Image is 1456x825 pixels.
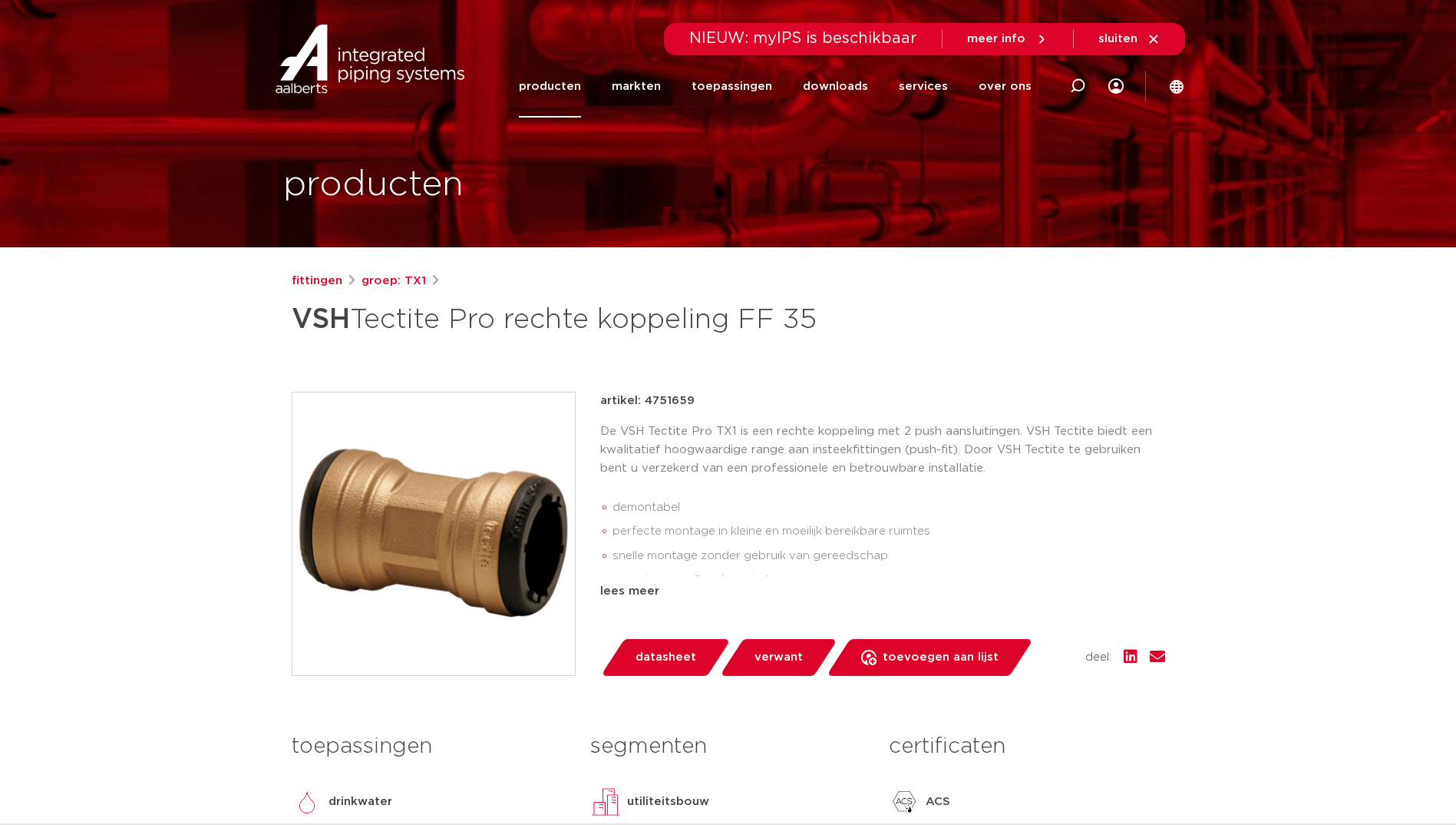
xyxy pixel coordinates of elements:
[600,392,695,410] p: artikel: 4751659
[612,568,1165,593] li: voorzien van alle relevante keuren
[754,645,803,670] span: verwant
[719,639,837,676] a: verwant
[889,731,1164,762] h3: certificaten
[627,793,709,811] p: utiliteitsbouw
[600,582,1165,601] div: lees meer
[292,272,342,290] a: fittingen
[1098,33,1137,45] span: sluiten
[600,639,731,676] a: datasheet
[600,422,1165,478] p: De VSH Tectite Pro TX1 is een rechte koppeling met 2 push aansluitingen. VSH Tectite biedt een kw...
[967,32,1048,46] a: meer info
[1085,648,1111,667] span: deel:
[590,731,866,762] h3: segmenten
[889,787,919,817] img: ACS
[519,55,581,118] a: producten
[967,33,1025,45] span: meer info
[590,787,621,817] img: utiliteitsbouw
[689,31,917,46] span: NIEUW: myIPS is beschikbaar
[292,297,868,343] h1: Tectite Pro rechte koppeling FF 35
[612,519,1165,544] li: perfecte montage in kleine en moeilijk bereikbare ruimtes
[329,793,392,811] p: drinkwater
[292,787,322,817] img: drinkwater
[926,793,950,811] p: ACS
[283,161,464,210] h1: producten
[803,55,868,118] a: downloads
[636,645,696,670] span: datasheet
[612,544,1165,568] li: snelle montage zonder gebruik van gereedschap
[362,272,426,290] a: groep: TX1
[292,731,567,762] h3: toepassingen
[1108,55,1124,118] div: my IPS
[1098,32,1161,46] a: sluiten
[883,645,999,670] span: toevoegen aan lijst
[612,495,1165,520] li: demontabel
[612,55,661,118] a: markten
[292,306,350,333] strong: VSH
[899,55,948,118] a: services
[519,55,1032,118] nav: Menu
[692,55,772,118] a: toepassingen
[292,393,575,675] img: Product Image for VSH Tectite Pro rechte koppeling FF 35
[979,55,1032,118] a: over ons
